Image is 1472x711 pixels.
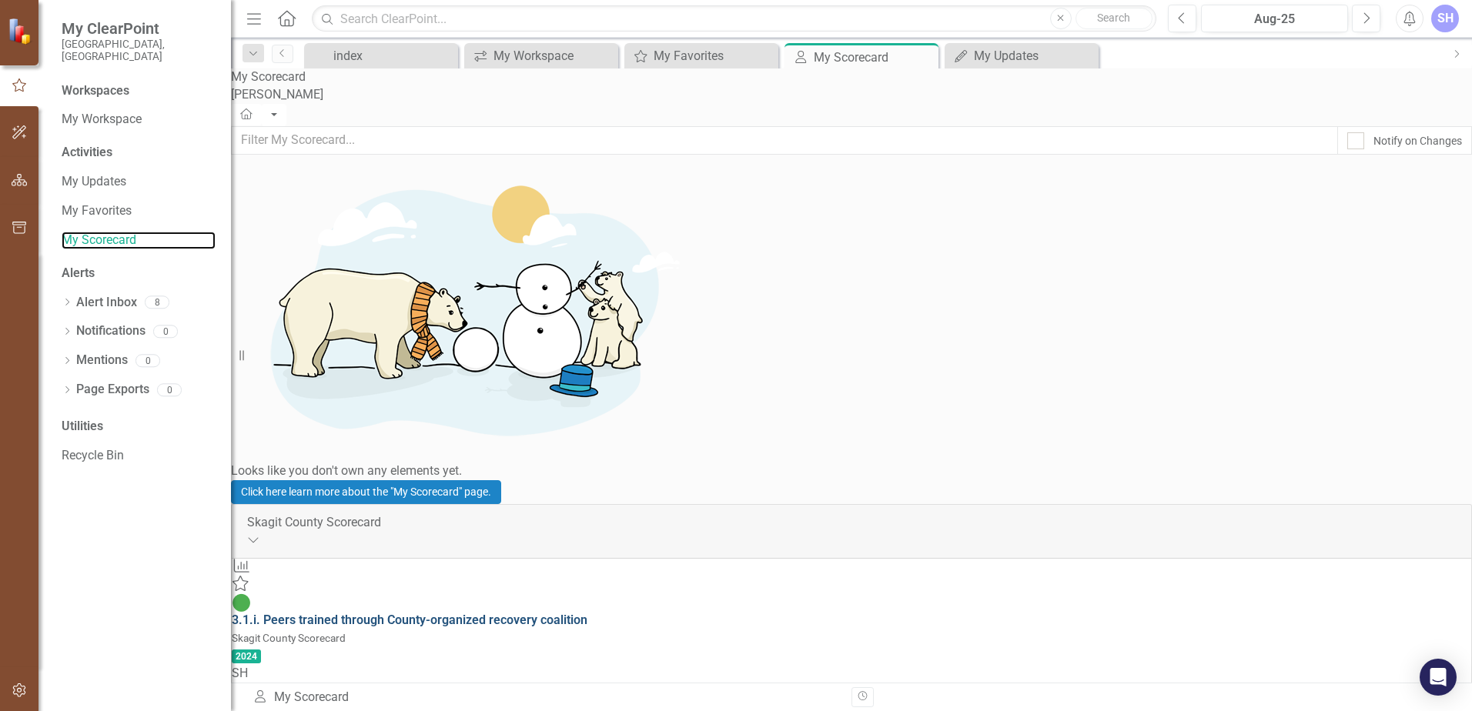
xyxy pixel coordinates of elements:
[312,5,1156,32] input: Search ClearPoint...
[974,46,1095,65] div: My Updates
[62,447,216,465] a: Recycle Bin
[231,126,1338,155] input: Filter My Scorecard...
[333,46,454,65] div: index
[1097,12,1130,24] span: Search
[232,613,587,627] a: 3.1.i. Peers trained through County-organized recovery coalition
[1076,8,1153,29] button: Search
[1373,133,1462,149] div: Notify on Changes
[62,38,216,63] small: [GEOGRAPHIC_DATA], [GEOGRAPHIC_DATA]
[231,462,1472,480] div: Looks like you don't own any elements yet.
[468,46,614,65] a: My Workspace
[62,232,216,249] a: My Scorecard
[76,352,128,369] a: Mentions
[493,46,614,65] div: My Workspace
[1420,659,1457,696] div: Open Intercom Messenger
[948,46,1095,65] a: My Updates
[253,689,840,706] div: My Scorecard
[308,46,454,65] a: index
[62,111,216,129] a: My Workspace
[62,82,129,100] div: Workspaces
[135,354,160,367] div: 0
[157,383,182,396] div: 0
[654,46,774,65] div: My Favorites
[231,86,1472,104] div: [PERSON_NAME]
[62,202,216,220] a: My Favorites
[62,173,216,191] a: My Updates
[62,144,216,162] div: Activities
[76,294,137,312] a: Alert Inbox
[8,18,35,45] img: ClearPoint Strategy
[62,418,216,436] div: Utilities
[232,632,346,644] small: Skagit County Scorecard
[153,325,178,338] div: 0
[231,68,1472,86] div: My Scorecard
[76,381,149,399] a: Page Exports
[231,480,501,504] a: Click here learn more about the "My Scorecard" page.
[1206,10,1343,28] div: Aug-25
[628,46,774,65] a: My Favorites
[232,665,1471,683] div: SH
[62,19,216,38] span: My ClearPoint
[231,155,693,462] img: Getting started
[1431,5,1459,32] button: SH
[62,265,216,282] div: Alerts
[814,48,935,67] div: My Scorecard
[232,649,261,663] span: 2024
[1201,5,1348,32] button: Aug-25
[145,296,169,309] div: 8
[247,514,1456,532] div: Skagit County Scorecard
[76,322,146,340] a: Notifications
